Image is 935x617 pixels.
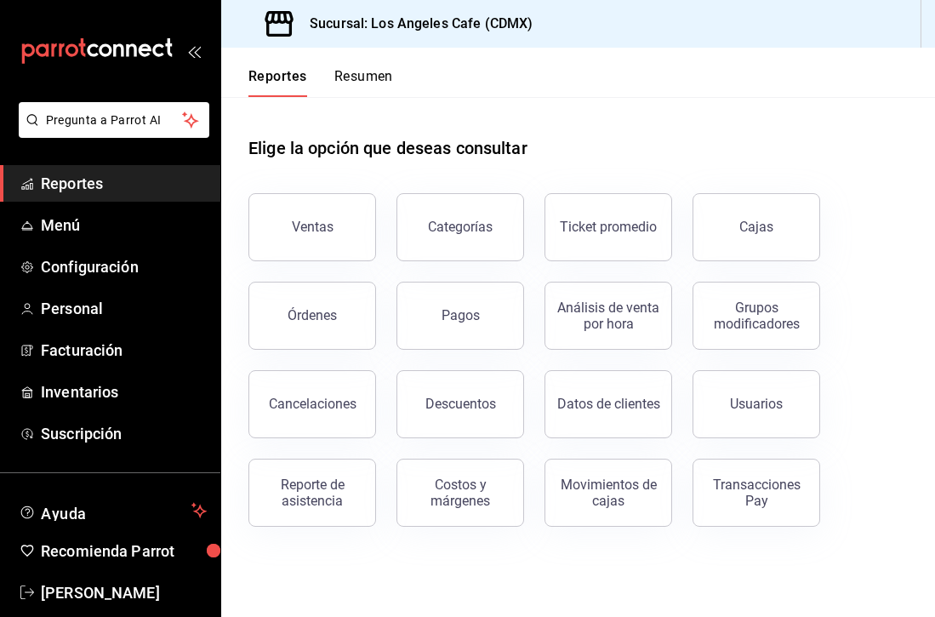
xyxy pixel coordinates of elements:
[425,396,496,412] div: Descuentos
[334,68,393,97] button: Resumen
[396,193,524,261] button: Categorías
[259,477,365,509] div: Reporte de asistencia
[248,68,307,97] button: Reportes
[41,297,207,320] span: Personal
[19,102,209,138] button: Pregunta a Parrot AI
[704,300,809,332] div: Grupos modificadores
[248,193,376,261] button: Ventas
[560,219,657,235] div: Ticket promedio
[41,255,207,278] span: Configuración
[704,477,809,509] div: Transacciones Pay
[296,14,533,34] h3: Sucursal: Los Angeles Cafe (CDMX)
[428,219,493,235] div: Categorías
[442,307,480,323] div: Pagos
[41,339,207,362] span: Facturación
[544,193,672,261] button: Ticket promedio
[693,459,820,527] button: Transacciones Pay
[41,540,207,563] span: Recomienda Parrot
[12,123,209,141] a: Pregunta a Parrot AI
[556,300,661,332] div: Análisis de venta por hora
[248,135,527,161] h1: Elige la opción que deseas consultar
[396,370,524,438] button: Descuentos
[41,172,207,195] span: Reportes
[739,219,773,235] div: Cajas
[557,396,660,412] div: Datos de clientes
[544,282,672,350] button: Análisis de venta por hora
[46,111,183,129] span: Pregunta a Parrot AI
[396,459,524,527] button: Costos y márgenes
[556,477,661,509] div: Movimientos de cajas
[292,219,334,235] div: Ventas
[41,581,207,604] span: [PERSON_NAME]
[248,68,393,97] div: navigation tabs
[408,477,513,509] div: Costos y márgenes
[544,370,672,438] button: Datos de clientes
[693,282,820,350] button: Grupos modificadores
[693,370,820,438] button: Usuarios
[248,459,376,527] button: Reporte de asistencia
[187,44,201,58] button: open_drawer_menu
[288,307,337,323] div: Órdenes
[248,282,376,350] button: Órdenes
[41,380,207,403] span: Inventarios
[248,370,376,438] button: Cancelaciones
[693,193,820,261] button: Cajas
[269,396,356,412] div: Cancelaciones
[41,214,207,237] span: Menú
[41,422,207,445] span: Suscripción
[730,396,783,412] div: Usuarios
[544,459,672,527] button: Movimientos de cajas
[396,282,524,350] button: Pagos
[41,500,185,521] span: Ayuda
